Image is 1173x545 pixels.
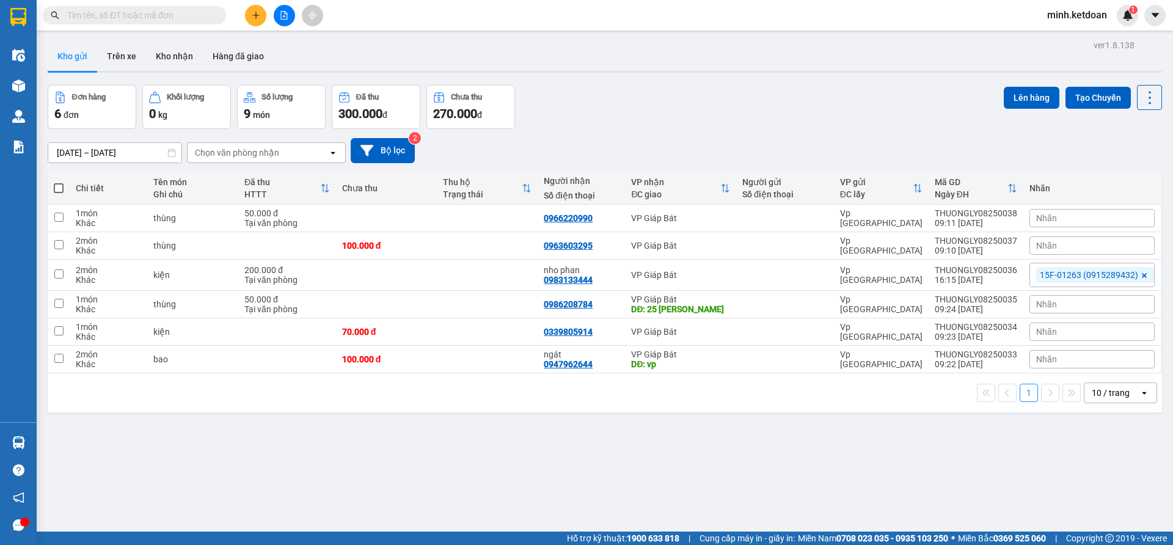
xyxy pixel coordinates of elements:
[153,327,232,337] div: kiện
[351,138,415,163] button: Bộ lọc
[382,110,387,120] span: đ
[935,304,1017,314] div: 09:24 [DATE]
[840,189,913,199] div: ĐC lấy
[67,9,211,22] input: Tìm tên, số ĐT hoặc mã đơn
[280,11,288,20] span: file-add
[840,265,923,285] div: Vp [GEOGRAPHIC_DATA]
[244,275,330,285] div: Tại văn phòng
[834,172,929,205] th: Toggle SortBy
[631,327,730,337] div: VP Giáp Bát
[631,241,730,251] div: VP Giáp Bát
[1122,10,1133,21] img: icon-new-feature
[426,85,515,129] button: Chưa thu270.000đ
[64,110,79,120] span: đơn
[1036,241,1057,251] span: Nhãn
[544,241,593,251] div: 0963603295
[935,208,1017,218] div: THUONGLY08250038
[253,110,270,120] span: món
[1129,5,1138,14] sup: 1
[935,349,1017,359] div: THUONGLY08250033
[742,189,828,199] div: Số điện thoại
[544,191,619,200] div: Số điện thoại
[433,106,477,121] span: 270.000
[76,246,141,255] div: Khác
[153,189,232,199] div: Ghi chú
[437,172,538,205] th: Toggle SortBy
[342,354,431,364] div: 100.000 đ
[631,359,730,369] div: DĐ: vp
[153,213,232,223] div: thùng
[76,322,141,332] div: 1 món
[238,172,336,205] th: Toggle SortBy
[244,218,330,228] div: Tại văn phòng
[274,5,295,26] button: file-add
[544,176,619,186] div: Người nhận
[76,349,141,359] div: 2 món
[951,536,955,541] span: ⚪️
[567,532,679,545] span: Hỗ trợ kỹ thuật:
[153,299,232,309] div: thùng
[993,533,1046,543] strong: 0369 525 060
[12,110,25,123] img: warehouse-icon
[631,189,720,199] div: ĐC giao
[1029,183,1155,193] div: Nhãn
[76,265,141,275] div: 2 món
[700,532,795,545] span: Cung cấp máy in - giấy in:
[237,85,326,129] button: Số lượng9món
[76,304,141,314] div: Khác
[308,11,316,20] span: aim
[544,275,593,285] div: 0983133444
[244,208,330,218] div: 50.000 đ
[544,359,593,369] div: 0947962644
[1037,7,1117,23] span: minh.ketdoan
[244,265,330,275] div: 200.000 đ
[935,236,1017,246] div: THUONGLY08250037
[203,42,274,71] button: Hàng đã giao
[689,532,690,545] span: |
[631,177,720,187] div: VP nhận
[76,359,141,369] div: Khác
[12,79,25,92] img: warehouse-icon
[12,436,25,449] img: warehouse-icon
[935,177,1007,187] div: Mã GD
[76,208,141,218] div: 1 món
[625,172,736,205] th: Toggle SortBy
[195,147,279,159] div: Chọn văn phòng nhận
[631,349,730,359] div: VP Giáp Bát
[158,110,167,120] span: kg
[51,11,59,20] span: search
[544,327,593,337] div: 0339805914
[840,208,923,228] div: Vp [GEOGRAPHIC_DATA]
[97,42,146,71] button: Trên xe
[1094,38,1135,52] div: ver 1.8.138
[149,106,156,121] span: 0
[146,42,203,71] button: Kho nhận
[544,299,593,309] div: 0986208784
[742,177,828,187] div: Người gửi
[935,275,1017,285] div: 16:15 [DATE]
[1131,5,1135,14] span: 1
[328,148,338,158] svg: open
[10,8,26,26] img: logo-vxr
[798,532,948,545] span: Miền Nam
[1040,269,1138,280] span: 15F-01263 (0915289432)
[1036,327,1057,337] span: Nhãn
[631,294,730,304] div: VP Giáp Bát
[840,349,923,369] div: Vp [GEOGRAPHIC_DATA]
[261,93,293,101] div: Số lượng
[48,85,136,129] button: Đơn hàng6đơn
[142,85,231,129] button: Khối lượng0kg
[1144,5,1166,26] button: caret-down
[935,189,1007,199] div: Ngày ĐH
[929,172,1023,205] th: Toggle SortBy
[76,236,141,246] div: 2 món
[76,275,141,285] div: Khác
[631,270,730,280] div: VP Giáp Bát
[76,332,141,342] div: Khác
[935,359,1017,369] div: 09:22 [DATE]
[244,177,320,187] div: Đã thu
[836,533,948,543] strong: 0708 023 035 - 0935 103 250
[153,270,232,280] div: kiện
[443,177,522,187] div: Thu hộ
[167,93,204,101] div: Khối lượng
